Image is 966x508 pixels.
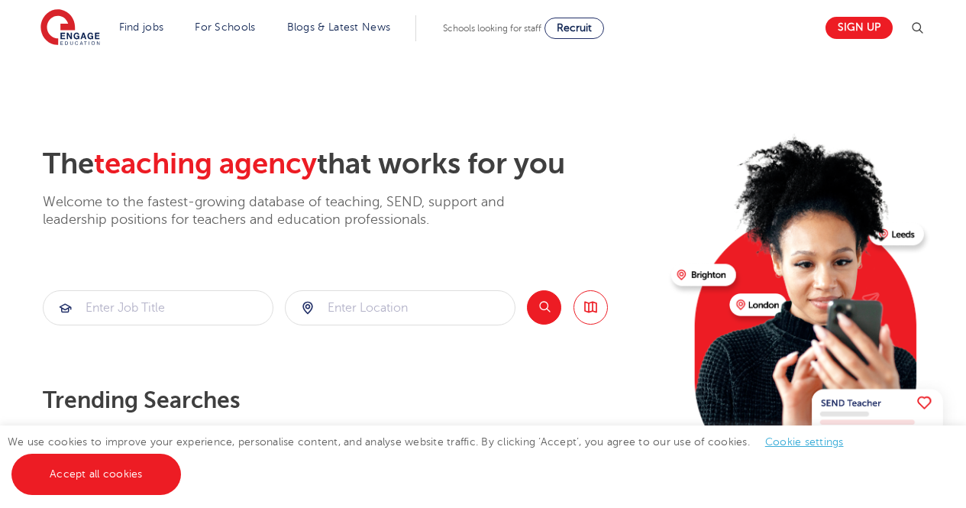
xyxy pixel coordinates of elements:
[11,454,181,495] a: Accept all cookies
[557,22,592,34] span: Recruit
[119,21,164,33] a: Find jobs
[43,193,547,229] p: Welcome to the fastest-growing database of teaching, SEND, support and leadership positions for t...
[94,147,317,180] span: teaching agency
[287,21,391,33] a: Blogs & Latest News
[43,290,273,325] div: Submit
[825,17,893,39] a: Sign up
[8,436,859,480] span: We use cookies to improve your experience, personalise content, and analyse website traffic. By c...
[43,387,659,414] p: Trending searches
[285,290,515,325] div: Submit
[765,436,844,448] a: Cookie settings
[195,21,255,33] a: For Schools
[40,9,100,47] img: Engage Education
[43,147,659,182] h2: The that works for you
[44,291,273,325] input: Submit
[544,18,604,39] a: Recruit
[286,291,515,325] input: Submit
[443,23,541,34] span: Schools looking for staff
[527,290,561,325] button: Search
